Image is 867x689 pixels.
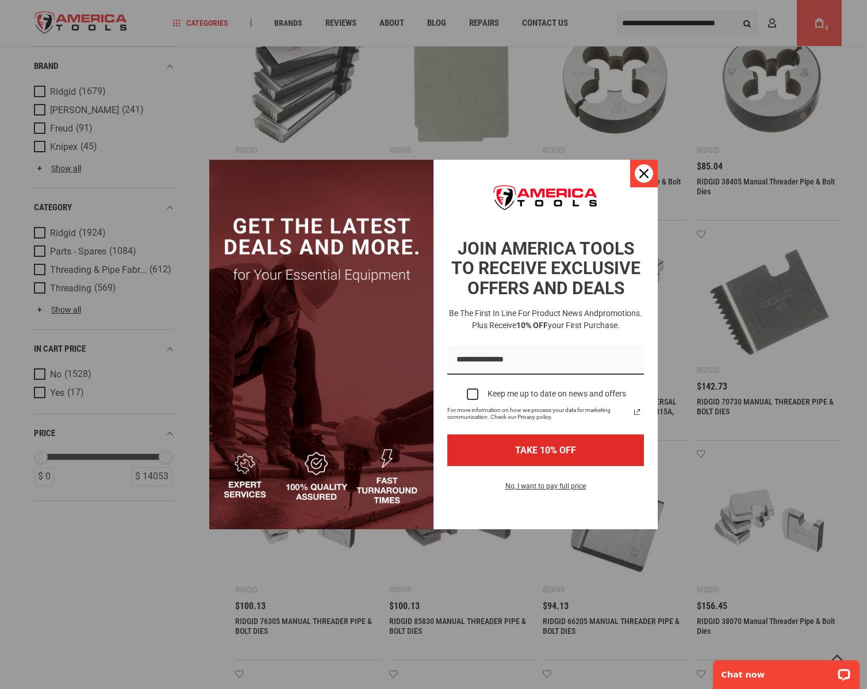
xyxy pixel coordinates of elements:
button: Close [630,160,658,187]
div: Keep me up to date on news and offers [488,389,626,399]
strong: JOIN AMERICA TOOLS TO RECEIVE EXCLUSIVE OFFERS AND DEALS [451,238,640,298]
svg: link icon [630,405,644,419]
span: For more information on how we process your data for marketing communication. Check our Privacy p... [447,407,630,421]
iframe: LiveChat chat widget [705,653,867,689]
a: Read our Privacy Policy [630,405,644,419]
svg: close icon [639,169,649,178]
button: TAKE 10% OFF [447,434,644,466]
strong: 10% OFF [516,321,548,330]
h3: Be the first in line for product news and [445,307,646,332]
input: Email field [447,345,644,375]
button: No, I want to pay full price [496,480,595,499]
